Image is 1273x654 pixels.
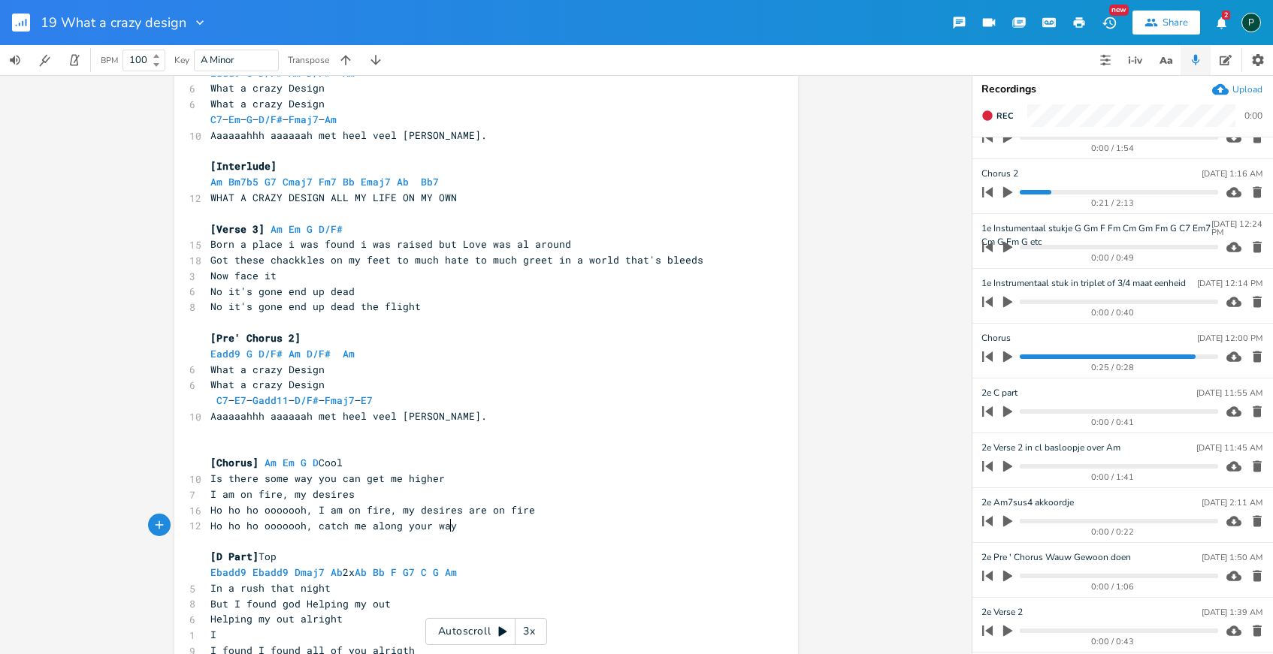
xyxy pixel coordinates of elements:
[1008,473,1218,481] div: 0:00 / 1:41
[228,175,259,188] span: Bm7b5
[445,565,457,579] span: Am
[1232,83,1262,95] div: Upload
[975,104,1019,128] button: Rec
[307,347,331,360] span: D/F#
[1241,13,1261,32] div: Piepo
[210,269,277,282] span: Now face it
[981,605,1023,619] span: 2e Verse 2
[271,222,283,236] span: Am
[343,66,355,80] span: Am
[319,222,343,236] span: D/F#
[210,550,277,563] span: Top
[1211,220,1262,237] div: [DATE] 12:24 PM
[283,456,295,469] span: Em
[210,456,259,469] span: [Chorus]
[301,456,307,469] span: G
[516,618,543,645] div: 3x
[288,56,329,65] div: Transpose
[981,276,1186,291] span: 1e Instrumentaal stuk in triplet of 3/4 maat eenheid
[174,56,189,65] div: Key
[259,66,283,80] span: D/F#
[259,113,283,126] span: D/F#
[289,347,301,360] span: Am
[246,66,252,80] span: G
[307,66,331,80] span: D/F#
[1008,199,1218,207] div: 0:21 / 2:13
[210,113,337,126] span: – – – – –
[1109,5,1129,16] div: New
[1008,418,1218,426] div: 0:00 / 0:41
[397,175,409,188] span: Ab
[201,53,234,67] span: A Minor
[307,222,313,236] span: G
[210,66,240,80] span: Eadd9
[246,113,252,126] span: G
[289,66,301,80] span: Am
[210,237,571,251] span: Born a place i was found i was raised but Love was al around
[981,386,1017,400] span: 2e C part
[210,285,355,298] span: No it's gone end up dead
[373,565,385,579] span: Bb
[210,97,325,110] span: What a crazy Design
[289,113,319,126] span: Fmaj7
[252,565,289,579] span: Ebadd9
[210,472,445,485] span: Is there some way you can get me higher
[210,159,277,173] span: [Interlude]
[295,565,325,579] span: Dmaj7
[210,565,469,579] span: 2x
[425,618,547,645] div: Autoscroll
[403,565,415,579] span: G7
[101,56,118,65] div: BPM
[1163,16,1188,29] div: Share
[210,628,216,641] span: I
[289,222,301,236] span: Em
[1008,583,1218,591] div: 0:00 / 1:06
[325,113,337,126] span: Am
[981,167,1018,181] span: Chorus 2
[1244,111,1262,120] div: 0:00
[210,565,246,579] span: Ebadd9
[283,175,313,188] span: Cmaj7
[1008,254,1218,262] div: 0:00 / 0:49
[1132,11,1200,35] button: Share
[210,331,301,345] span: [Pre' Chorus 2]
[210,393,379,407] span: – – – – –
[210,456,343,469] span: Cool
[981,331,1011,345] span: Chorus
[421,565,427,579] span: C
[361,393,373,407] span: E7
[210,503,535,517] span: Ho ho ho ooooooh, I am on fire, my desires are on fire
[210,128,487,142] span: Aaaaaahhh aaaaaah met heel veel [PERSON_NAME].
[210,550,259,563] span: [D Part]
[1222,11,1230,20] div: 2
[1241,5,1261,40] button: P
[1197,334,1262,342] div: [DATE] 12:00 PM
[1008,637,1218,646] div: 0:00 / 0:43
[265,456,277,469] span: Am
[210,253,703,267] span: Got these chackkles on my feet to much hate to much greet in a world that's bleeds
[1206,9,1236,36] button: 2
[1008,144,1218,152] div: 0:00 / 1:54
[228,113,240,126] span: Em
[210,175,222,188] span: Am
[1008,528,1218,536] div: 0:00 / 0:22
[259,347,283,360] span: D/F#
[41,16,186,29] span: 19 What a crazy design
[355,565,367,579] span: Ab
[343,175,355,188] span: Bb
[996,110,1013,122] span: Rec
[1196,389,1262,397] div: [DATE] 11:55 AM
[313,456,319,469] span: D
[981,496,1074,510] span: 2e Am7sus4 akkoordje
[234,393,246,407] span: E7
[1197,279,1262,288] div: [DATE] 12:14 PM
[981,84,1264,95] div: Recordings
[210,409,487,423] span: Aaaaaahhh aaaaaah met heel veel [PERSON_NAME].
[210,487,355,501] span: I am on fire, my desires
[981,441,1120,455] span: 2e Verse 2 in cl basloopje over Am
[1196,444,1262,452] div: [DATE] 11:45 AM
[343,347,355,360] span: Am
[295,393,319,407] span: D/F#
[1008,309,1218,317] div: 0:00 / 0:40
[1008,363,1218,372] div: 0:25 / 0:28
